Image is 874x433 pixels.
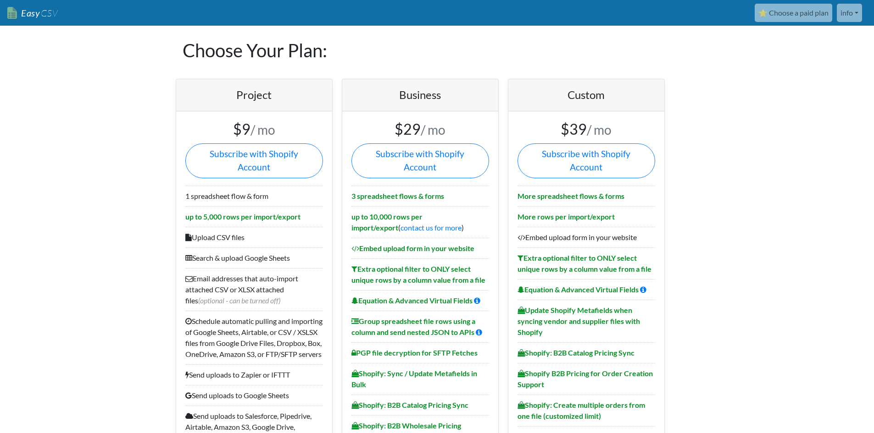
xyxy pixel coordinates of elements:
a: Subscribe with Shopify Account [518,143,655,178]
li: ( ) [351,206,489,238]
li: Embed upload form in your website [518,227,655,247]
span: CSV [40,7,58,19]
b: Equation & Advanced Virtual Fields [351,296,473,305]
b: More spreadsheet flows & forms [518,192,624,200]
b: Embed upload form in your website [351,244,474,252]
b: PGP file decryption for SFTP Fetches [351,348,478,357]
li: Upload CSV files [185,227,323,247]
h1: Choose Your Plan: [183,26,692,75]
b: Extra optional filter to ONLY select unique rows by a column value from a file [518,253,651,273]
a: info [837,4,862,22]
li: Schedule automatic pulling and importing of Google Sheets, Airtable, or CSV / XSLSX files from Go... [185,311,323,364]
li: Email addresses that auto-import attached CSV or XLSX attached files [185,268,323,311]
h4: Business [351,88,489,102]
a: Subscribe with Shopify Account [185,143,323,178]
li: Send uploads to Zapier or IFTTT [185,364,323,385]
h3: $29 [351,121,489,138]
b: Update Shopify Metafields when syncing vendor and supplier files with Shopify [518,306,640,336]
b: Shopify: Sync / Update Metafields in Bulk [351,369,477,389]
h4: Project [185,88,323,102]
h3: $39 [518,121,655,138]
h4: Custom [518,88,655,102]
a: ⭐ Choose a paid plan [755,4,832,22]
b: Equation & Advanced Virtual Fields [518,285,639,294]
b: 3 spreadsheet flows & forms [351,192,444,200]
b: Shopify B2B Pricing for Order Creation Support [518,369,653,389]
b: Extra optional filter to ONLY select unique rows by a column value from a file [351,264,485,284]
b: Shopify: B2B Catalog Pricing Sync [351,400,468,409]
a: Subscribe with Shopify Account [351,143,489,178]
small: / mo [251,122,275,137]
a: EasyCSV [7,4,58,22]
li: Search & upload Google Sheets [185,247,323,268]
small: / mo [587,122,612,137]
b: Shopify: Create multiple orders from one file (customized limit) [518,400,645,420]
small: / mo [421,122,445,137]
li: Send uploads to Google Sheets [185,385,323,406]
b: up to 5,000 rows per import/export [185,212,301,221]
li: 1 spreadsheet flow & form [185,186,323,206]
b: More rows per import/export [518,212,615,221]
h3: $9 [185,121,323,138]
b: Group spreadsheet file rows using a column and send nested JSON to APIs [351,317,475,336]
a: contact us for more [401,223,462,232]
b: Shopify: B2B Catalog Pricing Sync [518,348,635,357]
span: (optional - can be turned off) [198,296,280,305]
b: up to 10,000 rows per import/export [351,212,423,232]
